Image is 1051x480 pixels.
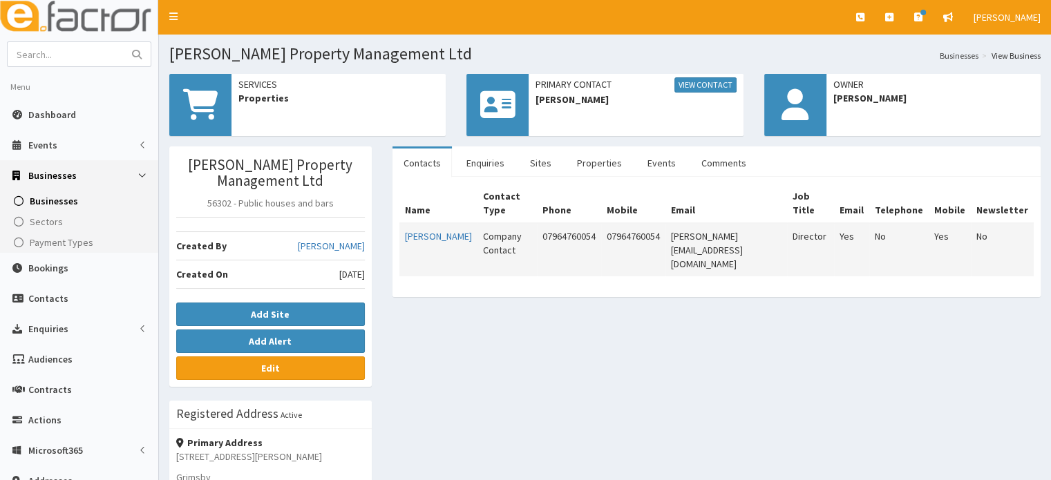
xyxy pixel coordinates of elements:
h3: Registered Address [176,407,278,420]
span: Actions [28,414,61,426]
td: Director [787,223,834,276]
td: No [869,223,929,276]
a: [PERSON_NAME] [298,239,365,253]
a: Sites [519,148,562,177]
a: Sectors [3,211,158,232]
span: [PERSON_NAME] [974,11,1041,23]
td: Yes [834,223,869,276]
span: [PERSON_NAME] [833,91,1034,105]
a: Businesses [3,191,158,211]
a: Businesses [940,50,978,61]
a: Enquiries [455,148,515,177]
th: Job Title [787,184,834,223]
a: Events [636,148,687,177]
th: Email [834,184,869,223]
span: Businesses [30,195,78,207]
span: Services [238,77,439,91]
a: Payment Types [3,232,158,253]
button: Add Alert [176,329,365,353]
p: 56302 - Public houses and bars [176,196,365,210]
span: [PERSON_NAME] [536,93,736,106]
th: Name [399,184,477,223]
span: Microsoft365 [28,444,83,457]
span: Contracts [28,383,72,396]
td: No [971,223,1034,276]
th: Newsletter [971,184,1034,223]
th: Contact Type [477,184,537,223]
h3: [PERSON_NAME] Property Management Ltd [176,157,365,189]
th: Telephone [869,184,929,223]
span: Dashboard [28,108,76,121]
a: Properties [566,148,633,177]
a: Contacts [392,148,452,177]
b: Edit [261,362,280,374]
th: Email [665,184,787,223]
td: [PERSON_NAME][EMAIL_ADDRESS][DOMAIN_NAME] [665,223,787,276]
span: Contacts [28,292,68,305]
th: Phone [537,184,601,223]
b: Created On [176,268,228,280]
b: Add Alert [249,335,292,347]
a: [PERSON_NAME] [405,230,472,242]
span: Primary Contact [536,77,736,93]
p: [STREET_ADDRESS][PERSON_NAME] [176,450,365,463]
span: Owner [833,77,1034,91]
a: Comments [690,148,757,177]
span: Payment Types [30,236,93,249]
b: Add Site [251,308,290,320]
li: View Business [978,50,1041,61]
span: Properties [238,91,439,105]
th: Mobile [601,184,665,223]
b: Created By [176,240,227,252]
span: Enquiries [28,323,68,335]
td: 07964760054 [537,223,601,276]
span: Bookings [28,262,68,274]
strong: Primary Address [176,436,263,449]
th: Mobile [929,184,971,223]
input: Search... [8,42,124,66]
a: View Contact [674,77,737,93]
span: Audiences [28,353,73,365]
td: Yes [929,223,971,276]
span: Sectors [30,215,63,228]
a: Edit [176,356,365,380]
td: Company Contact [477,223,537,276]
h1: [PERSON_NAME] Property Management Ltd [169,45,1041,63]
span: [DATE] [339,267,365,281]
span: Events [28,139,57,151]
td: 07964760054 [601,223,665,276]
small: Active [281,410,302,420]
span: Businesses [28,169,77,182]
